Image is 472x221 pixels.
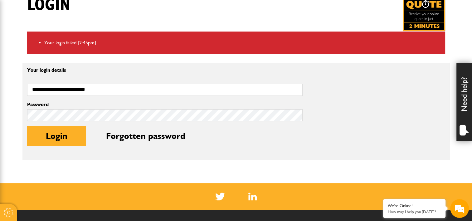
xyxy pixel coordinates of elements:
p: How may I help you today? [388,209,441,214]
a: LinkedIn [248,193,257,200]
button: Login [27,126,86,146]
div: Need help? [456,63,472,141]
div: We're Online! [388,203,441,209]
label: Password [27,102,303,107]
p: Your login details [27,68,303,73]
img: Twitter [215,193,225,200]
img: Linked In [248,193,257,200]
li: Your login failed [2:45pm] [44,39,440,47]
button: Forgotten password [87,126,204,146]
